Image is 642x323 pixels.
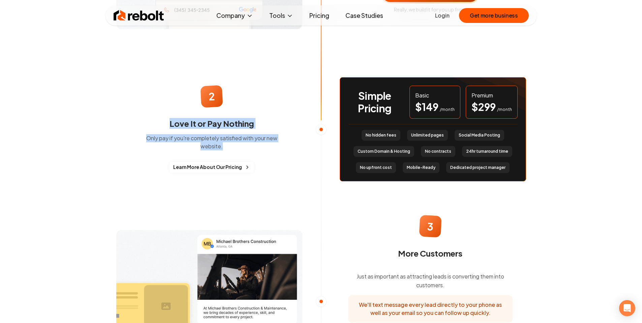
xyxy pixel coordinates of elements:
[114,9,164,22] img: Rebolt Logo
[354,301,507,317] p: We'll text message every lead directly to your phone as well as your email so you can follow up q...
[471,101,496,113] span: $ 299
[264,9,299,22] button: Tools
[340,9,389,22] a: Case Studies
[169,161,254,173] a: Learn More About Our Pricing
[136,134,287,150] p: Only pay if you're completely satisfied with your new website.
[348,272,513,290] p: Just as important as attracting leads is converting them into customers.
[415,91,455,99] div: Basic
[407,165,435,170] span: Mobile-Ready
[340,248,521,259] h3: More Customers
[208,90,215,102] span: 2
[136,118,287,129] h3: Love It or Pay Nothing
[459,133,500,138] span: Social Media Posting
[619,300,635,316] div: Open Intercom Messenger
[497,107,512,112] span: /month
[440,107,455,112] span: /month
[360,165,392,170] span: No upfront cost
[450,165,506,170] span: Dedicated project manager
[411,133,444,138] span: Unlimited pages
[304,9,335,22] a: Pricing
[211,9,258,22] button: Company
[415,101,438,113] span: $ 149
[459,8,528,23] button: Get more business
[366,133,396,138] span: No hidden fees
[466,149,508,154] span: 24hr turnaround time
[435,11,450,20] a: Login
[173,164,242,171] span: Learn More About Our Pricing
[425,149,451,154] span: No contracts
[471,91,512,99] div: Premium
[427,220,434,233] span: 3
[358,149,410,154] span: Custom Domain & Hosting
[348,90,401,115] h3: Simple Pricing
